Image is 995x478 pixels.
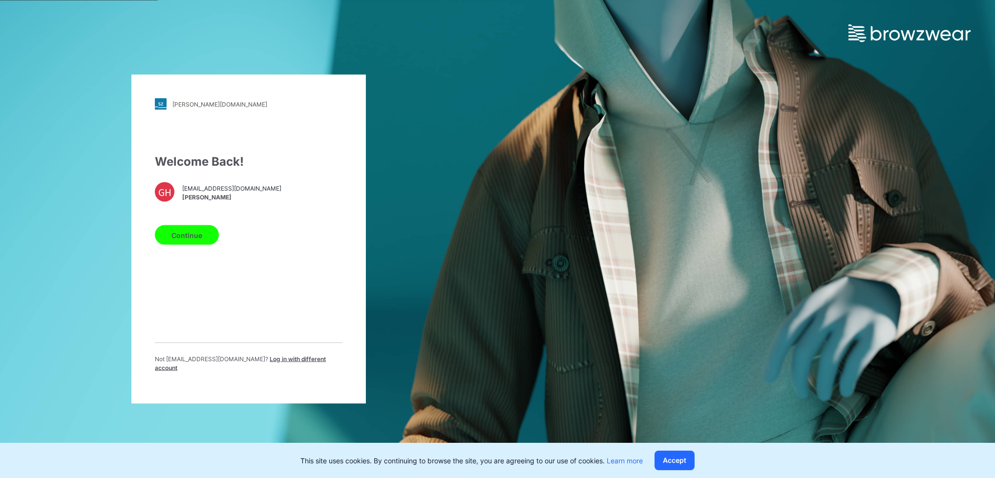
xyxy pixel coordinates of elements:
[655,451,695,470] button: Accept
[155,98,167,110] img: stylezone-logo.562084cfcfab977791bfbf7441f1a819.svg
[607,456,643,465] a: Learn more
[172,100,267,108] div: [PERSON_NAME][DOMAIN_NAME]
[155,225,219,245] button: Continue
[300,456,643,466] p: This site uses cookies. By continuing to browse the site, you are agreeing to our use of cookies.
[155,98,342,110] a: [PERSON_NAME][DOMAIN_NAME]
[182,184,281,193] span: [EMAIL_ADDRESS][DOMAIN_NAME]
[182,193,281,201] span: [PERSON_NAME]
[848,24,971,42] img: browzwear-logo.e42bd6dac1945053ebaf764b6aa21510.svg
[155,355,342,372] p: Not [EMAIL_ADDRESS][DOMAIN_NAME] ?
[155,182,174,202] div: GH
[155,153,342,171] div: Welcome Back!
